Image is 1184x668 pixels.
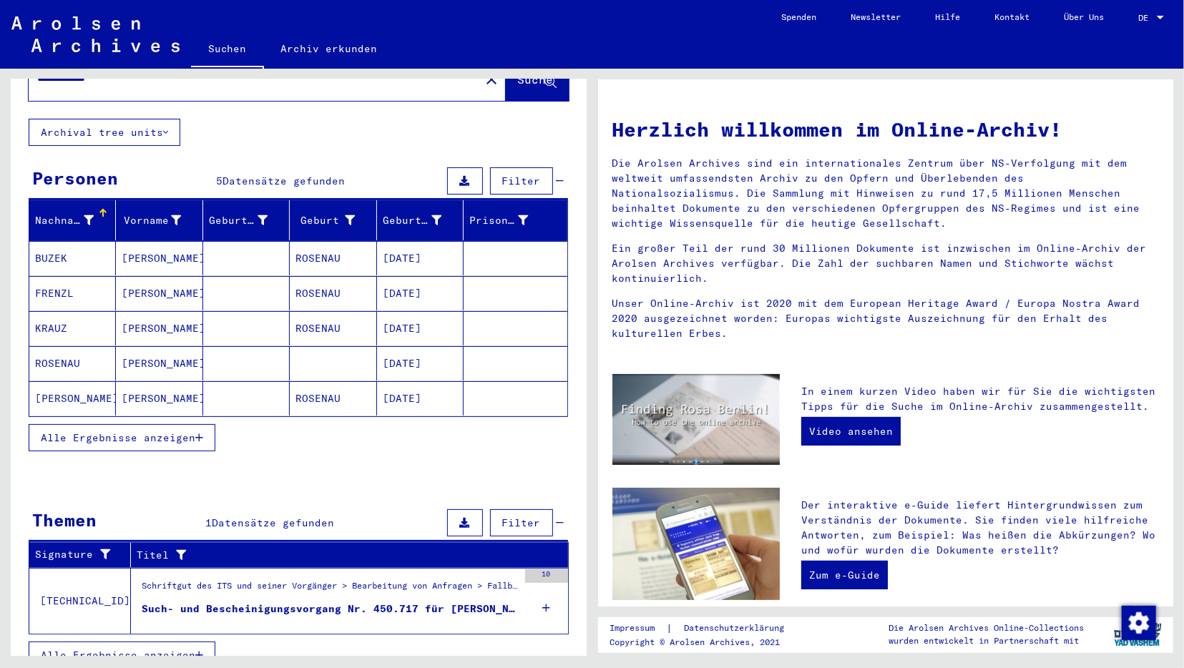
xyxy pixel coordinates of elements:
[29,346,116,380] mat-cell: ROSENAU
[35,213,94,228] div: Nachname
[383,209,463,232] div: Geburtsdatum
[469,213,528,228] div: Prisoner #
[122,209,202,232] div: Vorname
[377,346,464,380] mat-cell: [DATE]
[203,200,290,240] mat-header-cell: Geburtsname
[29,200,116,240] mat-header-cell: Nachname
[377,276,464,310] mat-cell: [DATE]
[383,213,441,228] div: Geburtsdatum
[205,516,212,529] span: 1
[209,209,289,232] div: Geburtsname
[35,547,112,562] div: Signature
[801,384,1159,414] p: In einem kurzen Video haben wir für Sie die wichtigsten Tipps für die Suche im Online-Archiv zusa...
[612,374,781,466] img: video.jpg
[35,209,115,232] div: Nachname
[29,568,131,634] td: [TECHNICAL_ID]
[212,516,334,529] span: Datensätze gefunden
[41,431,195,444] span: Alle Ergebnisse anzeigen
[1138,13,1154,23] span: DE
[116,311,202,345] mat-cell: [PERSON_NAME]
[610,636,801,649] p: Copyright © Arolsen Archives, 2021
[525,569,568,583] div: 10
[122,213,180,228] div: Vorname
[801,417,901,446] a: Video ansehen
[502,516,541,529] span: Filter
[290,311,376,345] mat-cell: ROSENAU
[29,276,116,310] mat-cell: FRENZL
[464,200,567,240] mat-header-cell: Prisoner #
[29,119,180,146] button: Archival tree units
[29,311,116,345] mat-cell: KRAUZ
[612,114,1160,144] h1: Herzlich willkommen im Online-Archiv!
[295,213,354,228] div: Geburt‏
[137,548,533,563] div: Titel
[32,507,97,533] div: Themen
[290,276,376,310] mat-cell: ROSENAU
[490,509,553,536] button: Filter
[1122,606,1156,640] img: Zustimmung ändern
[116,276,202,310] mat-cell: [PERSON_NAME]
[610,621,801,636] div: |
[35,544,130,566] div: Signature
[11,16,180,52] img: Arolsen_neg.svg
[612,156,1160,231] p: Die Arolsen Archives sind ein internationales Zentrum über NS-Verfolgung mit dem weltweit umfasse...
[377,200,464,240] mat-header-cell: Geburtsdatum
[116,200,202,240] mat-header-cell: Vorname
[116,381,202,416] mat-cell: [PERSON_NAME]
[290,381,376,416] mat-cell: ROSENAU
[801,498,1159,558] p: Der interaktive e-Guide liefert Hintergrundwissen zum Verständnis der Dokumente. Sie finden viele...
[377,241,464,275] mat-cell: [DATE]
[502,175,541,187] span: Filter
[377,381,464,416] mat-cell: [DATE]
[142,579,518,599] div: Schriftgut des ITS und seiner Vorgänger > Bearbeitung von Anfragen > Fallbezogene [MEDICAL_DATA] ...
[29,424,215,451] button: Alle Ergebnisse anzeigen
[295,209,376,232] div: Geburt‏
[1111,617,1165,652] img: yv_logo.png
[116,241,202,275] mat-cell: [PERSON_NAME]
[612,488,781,600] img: eguide.jpg
[469,209,549,232] div: Prisoner #
[209,213,268,228] div: Geburtsname
[116,346,202,380] mat-cell: [PERSON_NAME]
[191,31,264,69] a: Suchen
[490,167,553,195] button: Filter
[41,649,195,662] span: Alle Ergebnisse anzeigen
[801,561,888,589] a: Zum e-Guide
[264,31,395,66] a: Archiv erkunden
[612,241,1160,286] p: Ein großer Teil der rund 30 Millionen Dokumente ist inzwischen im Online-Archiv der Arolsen Archi...
[29,381,116,416] mat-cell: [PERSON_NAME]
[142,601,518,617] div: Such- und Bescheinigungsvorgang Nr. 450.717 für [PERSON_NAME] geboren [DEMOGRAPHIC_DATA]
[610,621,666,636] a: Impressum
[29,241,116,275] mat-cell: BUZEK
[889,634,1084,647] p: wurden entwickelt in Partnerschaft mit
[290,200,376,240] mat-header-cell: Geburt‏
[612,296,1160,341] p: Unser Online-Archiv ist 2020 mit dem European Heritage Award / Europa Nostra Award 2020 ausgezeic...
[518,72,554,87] span: Suche
[290,241,376,275] mat-cell: ROSENAU
[889,622,1084,634] p: Die Arolsen Archives Online-Collections
[672,621,801,636] a: Datenschutzerklärung
[32,165,118,191] div: Personen
[216,175,222,187] span: 5
[377,311,464,345] mat-cell: [DATE]
[137,544,551,566] div: Titel
[483,71,500,88] mat-icon: close
[222,175,345,187] span: Datensätze gefunden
